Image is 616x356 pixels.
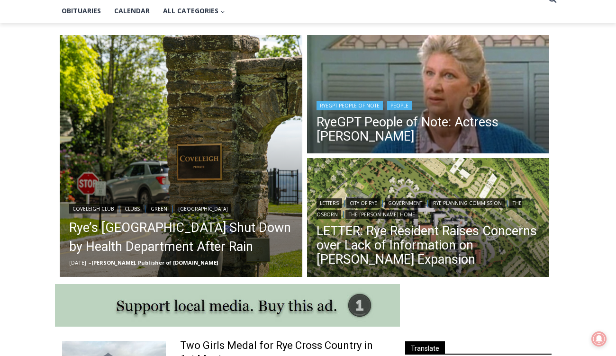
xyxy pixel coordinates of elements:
[147,204,171,214] a: Green
[3,98,93,133] span: Open Tues. - Sun. [PHONE_NUMBER]
[0,95,95,118] a: Open Tues. - Sun. [PHONE_NUMBER]
[55,284,400,327] img: support local media, buy this ad
[69,218,293,256] a: Rye’s [GEOGRAPHIC_DATA] Shut Down by Health Department After Rain
[60,35,302,277] a: Read More Rye’s Coveleigh Beach Shut Down by Health Department After Rain
[60,35,302,277] img: (PHOTO: Coveleigh Club, at 459 Stuyvesant Avenue in Rye. Credit: Justin Gray.)
[307,35,550,156] a: Read More RyeGPT People of Note: Actress Liz Sheridan
[430,198,505,208] a: Rye Planning Commission
[317,198,342,208] a: Letters
[248,94,439,116] span: Intern @ [DOMAIN_NAME]
[175,204,231,214] a: [GEOGRAPHIC_DATA]
[69,204,117,214] a: Coveleigh Club
[307,158,550,279] a: Read More LETTER: Rye Resident Raises Concerns over Lack of Information on Osborn Expansion
[69,202,293,214] div: | | |
[307,158,550,279] img: (PHOTO: Illustrative plan of The Osborn's proposed site plan from the July 10, 2025 planning comm...
[121,204,143,214] a: Clubs
[317,101,383,110] a: RyeGPT People of Note
[317,196,540,219] div: | | | | |
[239,0,448,92] div: "We would have speakers with experience in local journalism speak to us about their experiences a...
[317,115,540,143] a: RyeGPT People of Note: Actress [PERSON_NAME]
[387,101,412,110] a: People
[317,99,540,110] div: |
[69,259,86,266] time: [DATE]
[317,224,540,267] a: LETTER: Rye Resident Raises Concerns over Lack of Information on [PERSON_NAME] Expansion
[89,259,91,266] span: –
[307,35,550,156] img: (PHOTO: Sheridan in an episode of ALF. Public Domain.)
[228,92,459,118] a: Intern @ [DOMAIN_NAME]
[98,59,139,113] div: "...watching a master [PERSON_NAME] chef prepare an omakase meal is fascinating dinner theater an...
[91,259,218,266] a: [PERSON_NAME], Publisher of [DOMAIN_NAME]
[385,198,426,208] a: Government
[345,210,418,219] a: The [PERSON_NAME] Home
[346,198,380,208] a: City of Rye
[405,341,445,354] span: Translate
